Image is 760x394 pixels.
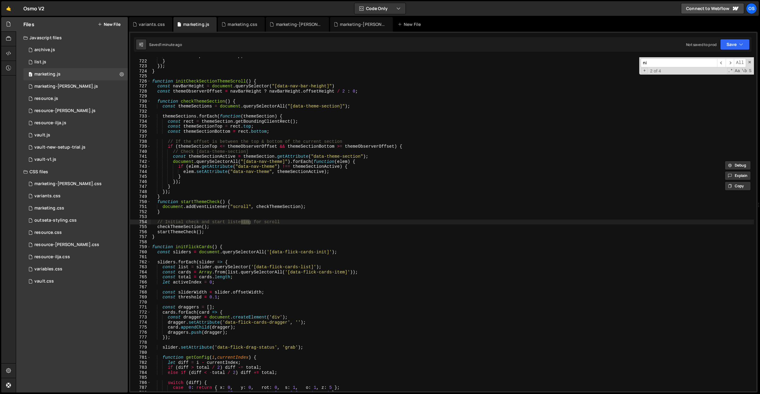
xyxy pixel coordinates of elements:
div: 745 [130,174,151,179]
div: vault.css [34,279,54,284]
a: 🤙 [1,1,16,16]
button: Debug [725,161,751,170]
div: 753 [130,214,151,220]
div: 769 [130,295,151,300]
div: 744 [130,169,151,174]
div: 772 [130,310,151,315]
div: 784 [130,370,151,375]
div: 755 [130,224,151,230]
div: Osmo V2 [23,5,44,12]
a: Os [746,3,757,14]
span: ​ [726,58,734,67]
div: resource.js [34,96,58,101]
h2: Files [23,21,34,28]
div: 16596/45511.css [23,190,128,202]
div: 730 [130,99,151,104]
div: 737 [130,134,151,139]
div: 16596/46183.js [23,93,128,105]
div: 743 [130,164,151,169]
div: marketing-[PERSON_NAME].js [34,84,98,89]
span: Whole Word Search [741,68,748,74]
div: outseta-styling.css [34,218,77,223]
div: 752 [130,209,151,215]
span: CaseSensitive Search [734,68,741,74]
div: 775 [130,325,151,330]
div: 760 [130,250,151,255]
div: 728 [130,89,151,94]
div: 771 [130,305,151,310]
div: 733 [130,114,151,119]
div: marketing-[PERSON_NAME].js [340,21,385,27]
div: 782 [130,360,151,365]
div: 767 [130,285,151,290]
div: 729 [130,94,151,99]
div: vault-v1.js [34,157,56,162]
div: 742 [130,159,151,164]
div: 761 [130,255,151,260]
div: 764 [130,270,151,275]
div: variants.css [34,193,61,199]
div: 723 [130,64,151,69]
div: 16596/45153.css [23,275,128,287]
div: marketing.css [34,206,64,211]
div: 774 [130,320,151,325]
div: 16596/46198.css [23,251,128,263]
div: 16596/46196.css [23,239,128,251]
div: 16596/45154.css [23,263,128,275]
div: 785 [130,375,151,380]
div: 16596/45132.js [23,153,128,166]
div: 777 [130,335,151,340]
div: 16596/46194.js [23,105,128,117]
div: 16596/46195.js [23,117,128,129]
div: 762 [130,260,151,265]
div: vault-new-setup-trial.js [34,145,85,150]
button: Save [720,39,750,50]
div: 16596/46199.css [23,227,128,239]
span: Search In Selection [748,68,752,74]
div: 780 [130,350,151,355]
div: 731 [130,104,151,109]
div: 749 [130,194,151,199]
div: 756 [130,230,151,235]
div: variables.css [34,266,62,272]
a: Connect to Webflow [681,3,744,14]
div: 765 [130,275,151,280]
div: 751 [130,204,151,209]
div: list.js [34,59,46,65]
div: 776 [130,330,151,335]
div: 773 [130,315,151,320]
div: resource.css [34,230,62,235]
div: 768 [130,290,151,295]
div: marketing.css [228,21,257,27]
span: 2 of 4 [648,69,664,74]
div: 783 [130,365,151,370]
div: 763 [130,265,151,270]
span: Toggle Replace mode [641,68,648,74]
button: Code Only [354,3,406,14]
div: 16596/45422.js [23,68,128,80]
div: 1 minute ago [160,42,182,47]
div: 759 [130,244,151,250]
div: resource-ilja.js [34,120,66,126]
span: Alt-Enter [734,58,746,67]
div: variants.css [139,21,165,27]
div: vault.js [34,132,50,138]
div: marketing-[PERSON_NAME].css [276,21,322,27]
div: 781 [130,355,151,360]
div: 16596/45133.js [23,129,128,141]
div: 738 [130,139,151,144]
div: 732 [130,109,151,114]
div: 748 [130,189,151,195]
div: 16596/45424.js [23,80,128,93]
div: 779 [130,345,151,350]
div: 722 [130,59,151,64]
div: 16596/45446.css [23,202,128,214]
div: 746 [130,179,151,185]
div: resource-[PERSON_NAME].js [34,108,96,114]
div: 786 [130,380,151,385]
div: resource-[PERSON_NAME].css [34,242,99,248]
div: 736 [130,129,151,134]
div: 766 [130,280,151,285]
div: 16596/45151.js [23,56,128,68]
